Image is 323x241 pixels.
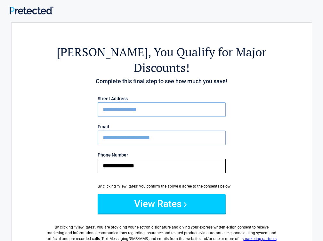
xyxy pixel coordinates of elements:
label: Street Address [98,96,226,101]
label: Email [98,125,226,129]
span: View Rates [75,225,94,229]
div: By clicking "View Rates" you confirm the above & agree to the consents below [98,183,226,189]
span: [PERSON_NAME] [57,44,148,60]
label: Phone Number [98,153,226,157]
h2: , You Qualify for Major Discounts! [47,44,277,76]
h4: Complete this final step to see how much you save! [47,77,277,85]
button: View Rates [98,194,226,213]
img: Main Logo [10,6,53,14]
